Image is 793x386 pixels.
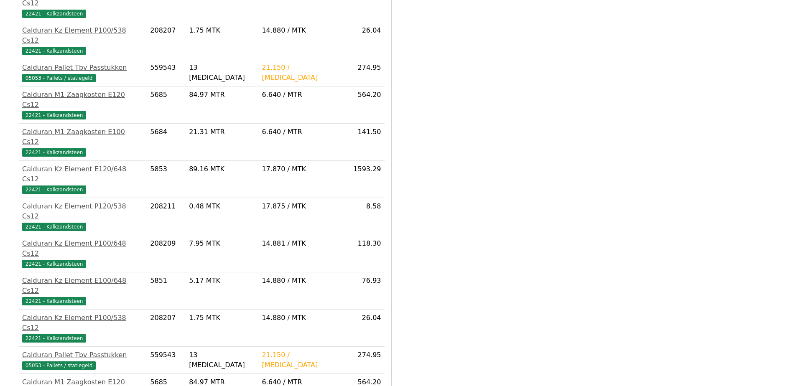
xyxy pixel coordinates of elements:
[147,22,186,59] td: 208207
[262,25,347,36] div: 14.880 / MTK
[262,239,347,249] div: 14.881 / MTK
[22,63,143,83] a: Calduran Pallet Tbv Passtukken05053 - Pallets / statiegeld
[22,47,86,55] span: 22421 - Kalkzandsteen
[262,201,347,211] div: 17.875 / MTK
[22,90,143,110] div: Calduran M1 Zaagkosten E120 Cs12
[189,90,255,100] div: 84.97 MTR
[189,276,255,286] div: 5.17 MTK
[262,350,347,370] div: 21.150 / [MEDICAL_DATA]
[189,127,255,137] div: 21.31 MTR
[350,235,384,272] td: 118.30
[350,59,384,86] td: 274.95
[22,164,143,194] a: Calduran Kz Element E120/648 Cs1222421 - Kalkzandsteen
[262,276,347,286] div: 14.880 / MTK
[189,239,255,249] div: 7.95 MTK
[350,347,384,374] td: 274.95
[350,310,384,347] td: 26.04
[350,124,384,161] td: 141.50
[22,111,86,119] span: 22421 - Kalkzandsteen
[22,361,96,370] span: 05053 - Pallets / statiegeld
[22,201,143,221] div: Calduran Kz Element P120/538 Cs12
[22,90,143,120] a: Calduran M1 Zaagkosten E120 Cs1222421 - Kalkzandsteen
[147,86,186,124] td: 5685
[147,310,186,347] td: 208207
[189,313,255,323] div: 1.75 MTK
[22,334,86,343] span: 22421 - Kalkzandsteen
[22,127,143,147] div: Calduran M1 Zaagkosten E100 Cs12
[22,127,143,157] a: Calduran M1 Zaagkosten E100 Cs1222421 - Kalkzandsteen
[262,90,347,100] div: 6.640 / MTR
[147,235,186,272] td: 208209
[262,164,347,174] div: 17.870 / MTK
[22,74,96,82] span: 05053 - Pallets / statiegeld
[262,313,347,323] div: 14.880 / MTK
[22,185,86,194] span: 22421 - Kalkzandsteen
[22,313,143,343] a: Calduran Kz Element P100/538 Cs1222421 - Kalkzandsteen
[350,272,384,310] td: 76.93
[189,164,255,174] div: 89.16 MTK
[22,350,143,370] a: Calduran Pallet Tbv Passtukken05053 - Pallets / statiegeld
[22,297,86,305] span: 22421 - Kalkzandsteen
[22,276,143,296] div: Calduran Kz Element E100/648 Cs12
[22,25,143,56] a: Calduran Kz Element P100/538 Cs1222421 - Kalkzandsteen
[22,25,143,46] div: Calduran Kz Element P100/538 Cs12
[22,239,143,269] a: Calduran Kz Element P100/648 Cs1222421 - Kalkzandsteen
[147,161,186,198] td: 5853
[22,164,143,184] div: Calduran Kz Element E120/648 Cs12
[22,63,143,73] div: Calduran Pallet Tbv Passtukken
[262,63,347,83] div: 21.150 / [MEDICAL_DATA]
[189,63,255,83] div: 13 [MEDICAL_DATA]
[22,313,143,333] div: Calduran Kz Element P100/538 Cs12
[147,59,186,86] td: 559543
[189,350,255,370] div: 13 [MEDICAL_DATA]
[189,25,255,36] div: 1.75 MTK
[189,201,255,211] div: 0.48 MTK
[22,260,86,268] span: 22421 - Kalkzandsteen
[22,223,86,231] span: 22421 - Kalkzandsteen
[22,201,143,231] a: Calduran Kz Element P120/538 Cs1222421 - Kalkzandsteen
[22,148,86,157] span: 22421 - Kalkzandsteen
[147,272,186,310] td: 5851
[350,161,384,198] td: 1593.29
[350,198,384,235] td: 8.58
[22,239,143,259] div: Calduran Kz Element P100/648 Cs12
[147,198,186,235] td: 208211
[147,347,186,374] td: 559543
[350,22,384,59] td: 26.04
[22,350,143,360] div: Calduran Pallet Tbv Passtukken
[22,10,86,18] span: 22421 - Kalkzandsteen
[262,127,347,137] div: 6.640 / MTR
[22,276,143,306] a: Calduran Kz Element E100/648 Cs1222421 - Kalkzandsteen
[147,124,186,161] td: 5684
[350,86,384,124] td: 564.20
